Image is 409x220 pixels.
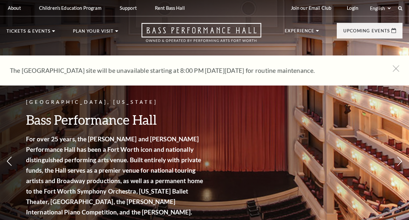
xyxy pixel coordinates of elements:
strong: For over 25 years, the [PERSON_NAME] and [PERSON_NAME] Performance Hall has been a Fort Worth ico... [26,135,203,216]
p: Plan Your Visit [73,29,114,37]
p: Upcoming Events [343,29,390,37]
p: Experience [285,29,315,37]
select: Select: [369,5,392,11]
h3: Bass Performance Hall [26,111,205,128]
p: Rent Bass Hall [155,5,185,11]
p: [GEOGRAPHIC_DATA], [US_STATE] [26,98,205,106]
p: The [GEOGRAPHIC_DATA] site will be unavailable starting at 8:00 PM [DATE][DATE] for routine maint... [10,65,380,76]
p: Tickets & Events [7,29,50,37]
p: Children's Education Program [39,5,102,11]
p: Support [120,5,137,11]
p: About [8,5,21,11]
